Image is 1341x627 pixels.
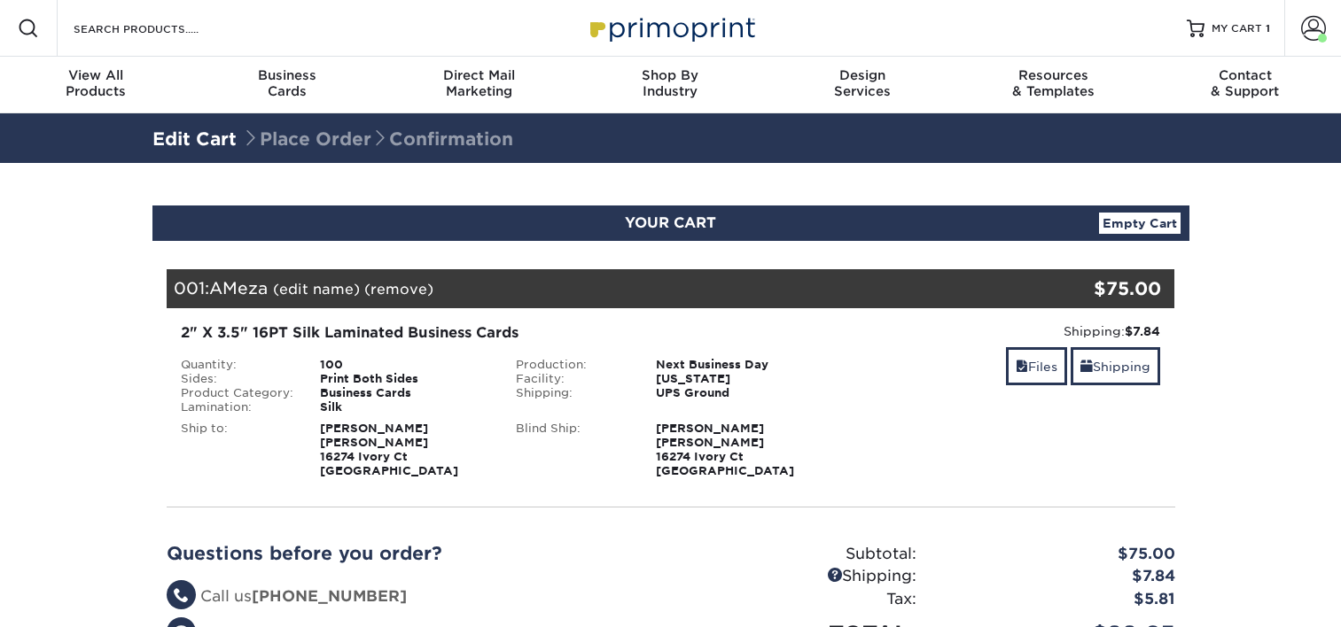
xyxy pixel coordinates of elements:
[242,128,513,150] span: Place Order Confirmation
[958,67,1150,83] span: Resources
[168,358,308,372] div: Quantity:
[191,67,383,99] div: Cards
[383,67,574,99] div: Marketing
[643,386,838,400] div: UPS Ground
[320,422,458,477] strong: [PERSON_NAME] [PERSON_NAME] 16274 Ivory Ct [GEOGRAPHIC_DATA]
[767,67,958,83] span: Design
[273,281,360,298] a: (edit name)
[72,18,245,39] input: SEARCH PRODUCTS.....
[1150,67,1341,83] span: Contact
[191,57,383,113] a: BusinessCards
[625,214,716,231] span: YOUR CART
[168,422,308,478] div: Ship to:
[1006,347,1067,385] a: Files
[252,587,407,605] strong: [PHONE_NUMBER]
[671,543,930,566] div: Subtotal:
[767,67,958,99] div: Services
[503,422,643,478] div: Blind Ship:
[307,358,503,372] div: 100
[383,57,574,113] a: Direct MailMarketing
[671,588,930,611] div: Tax:
[181,322,825,344] div: 2" X 3.5" 16PT Silk Laminated Business Cards
[767,57,958,113] a: DesignServices
[209,278,268,298] span: AMeza
[643,358,838,372] div: Next Business Day
[307,400,503,414] div: Silk
[307,372,503,386] div: Print Both Sides
[168,386,308,400] div: Product Category:
[1125,324,1160,338] strong: $7.84
[1099,213,1181,234] a: Empty Cart
[574,57,766,113] a: Shop ByIndustry
[582,9,760,47] img: Primoprint
[167,585,658,608] li: Call us
[574,67,766,99] div: Industry
[1150,67,1341,99] div: & Support
[503,372,643,386] div: Facility:
[1007,275,1162,302] div: $75.00
[1071,347,1160,385] a: Shipping
[958,57,1150,113] a: Resources& Templates
[930,565,1189,588] div: $7.84
[307,386,503,400] div: Business Cards
[1212,21,1262,36] span: MY CART
[383,67,574,83] span: Direct Mail
[503,358,643,372] div: Production:
[168,372,308,386] div: Sides:
[167,269,1007,308] div: 001:
[191,67,383,83] span: Business
[671,565,930,588] div: Shipping:
[958,67,1150,99] div: & Templates
[1080,360,1093,374] span: shipping
[852,322,1161,340] div: Shipping:
[643,372,838,386] div: [US_STATE]
[168,400,308,414] div: Lamination:
[1266,22,1270,35] span: 1
[152,128,237,150] a: Edit Cart
[1150,57,1341,113] a: Contact& Support
[656,422,794,477] strong: [PERSON_NAME] [PERSON_NAME] 16274 Ivory Ct [GEOGRAPHIC_DATA]
[574,67,766,83] span: Shop By
[364,281,433,298] a: (remove)
[930,543,1189,566] div: $75.00
[503,386,643,400] div: Shipping:
[930,588,1189,611] div: $5.81
[1016,360,1028,374] span: files
[167,543,658,564] h2: Questions before you order?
